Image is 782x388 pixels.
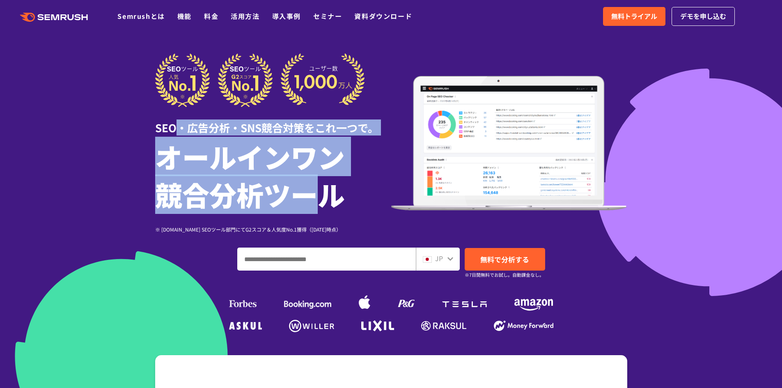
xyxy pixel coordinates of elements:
[272,11,301,21] a: 導入事例
[465,248,545,271] a: 無料で分析する
[611,11,657,22] span: 無料トライアル
[603,7,665,26] a: 無料トライアル
[204,11,218,21] a: 料金
[117,11,165,21] a: Semrushとは
[155,107,391,135] div: SEO・広告分析・SNS競合対策をこれ一つで。
[313,11,342,21] a: セミナー
[435,253,443,263] span: JP
[231,11,259,21] a: 活用方法
[672,7,735,26] a: デモを申し込む
[354,11,412,21] a: 資料ダウンロード
[177,11,192,21] a: 機能
[680,11,726,22] span: デモを申し込む
[465,271,544,279] small: ※7日間無料でお試し。自動課金なし。
[480,254,529,264] span: 無料で分析する
[155,225,391,233] div: ※ [DOMAIN_NAME] SEOツール部門にてG2スコア＆人気度No.1獲得（[DATE]時点）
[155,138,391,213] h1: オールインワン 競合分析ツール
[238,248,415,270] input: ドメイン、キーワードまたはURLを入力してください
